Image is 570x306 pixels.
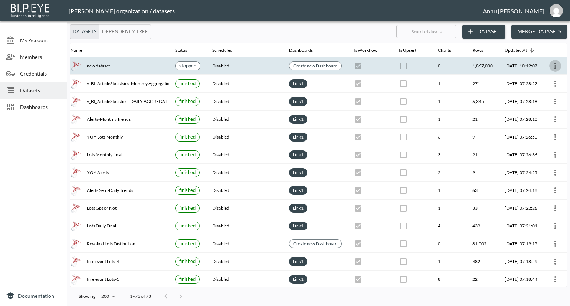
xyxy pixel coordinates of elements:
[179,276,196,282] span: finished
[549,167,561,179] button: more
[543,217,567,235] th: {"type":{"isMobxInjector":true,"displayName":"inject-with-userStore-stripeStore-datasetsStore(Obj...
[289,168,307,177] div: Link1
[472,46,483,55] div: Rows
[175,46,187,55] div: Status
[393,200,432,217] th: {"type":{},"key":null,"ref":null,"props":{"disabled":true,"checked":false,"color":"primary","styl...
[466,217,499,235] th: 439
[549,238,561,250] button: more
[393,271,432,288] th: {"type":{},"key":null,"ref":null,"props":{"disabled":true,"checked":false,"color":"primary","styl...
[289,79,307,88] div: Link1
[71,132,81,142] img: mssql icon
[283,57,348,75] th: {"type":{},"key":null,"ref":null,"props":{"size":"small","clickable":true,"style":{"background":"...
[348,75,393,93] th: {"type":{},"key":null,"ref":null,"props":{"disabled":true,"checked":true,"color":"primary","style...
[70,24,99,39] button: Datasets
[71,46,82,55] div: Name
[71,150,163,160] div: Lots Monthly final
[291,133,305,141] a: Link1
[71,274,81,285] img: mssql icon
[71,61,81,71] img: mssql icon
[169,93,206,110] th: {"type":{},"key":null,"ref":null,"props":{"size":"small","label":{"type":{},"key":null,"ref":null...
[20,103,61,111] span: Dashboards
[348,253,393,270] th: {"type":{},"key":null,"ref":null,"props":{"disabled":true,"checked":true,"color":"primary","style...
[291,222,305,230] a: Link1
[65,111,169,128] th: {"type":"div","key":null,"ref":null,"props":{"style":{"display":"flex","gap":16,"alignItems":"cen...
[544,2,568,20] button: annu@mutualart.com
[438,46,461,55] span: Charts
[466,200,499,217] th: 33
[348,146,393,164] th: {"type":{},"key":null,"ref":null,"props":{"disabled":true,"checked":true,"color":"primary","style...
[499,235,543,253] th: 2025-09-02, 07:19:15
[291,150,305,159] a: Link1
[348,200,393,217] th: {"type":{},"key":null,"ref":null,"props":{"disabled":true,"checked":true,"color":"primary","style...
[549,273,561,285] button: more
[206,182,283,199] th: Disabled
[289,222,307,230] div: Link1
[289,186,307,195] div: Link1
[283,182,348,199] th: {"type":"div","key":null,"ref":null,"props":{"style":{"display":"flex","flexWrap":"wrap","gap":6}...
[212,46,233,55] div: Scheduled
[71,185,163,196] div: Alerts Sent-Daily Trends
[20,36,61,44] span: My Account
[549,60,561,72] button: more
[348,235,393,253] th: {"type":{},"key":null,"ref":null,"props":{"disabled":true,"checked":true,"color":"primary","style...
[348,129,393,146] th: {"type":{},"key":null,"ref":null,"props":{"disabled":true,"checked":true,"color":"primary","style...
[71,256,81,267] img: mssql icon
[206,93,283,110] th: Disabled
[71,239,163,249] div: Revoked Lots Distibution
[393,182,432,199] th: {"type":{},"key":null,"ref":null,"props":{"disabled":true,"checked":false,"color":"primary","styl...
[65,271,169,288] th: {"type":"div","key":null,"ref":null,"props":{"style":{"display":"flex","gap":16,"alignItems":"cen...
[348,93,393,110] th: {"type":{},"key":null,"ref":null,"props":{"disabled":true,"checked":true,"color":"primary","style...
[206,111,283,128] th: Disabled
[348,164,393,182] th: {"type":{},"key":null,"ref":null,"props":{"disabled":true,"checked":true,"color":"primary","style...
[499,146,543,164] th: 2025-09-02, 07:26:36
[393,93,432,110] th: {"type":{},"key":null,"ref":null,"props":{"disabled":true,"checked":false,"color":"primary","styl...
[291,168,305,177] a: Link1
[169,271,206,288] th: {"type":{},"key":null,"ref":null,"props":{"size":"small","label":{"type":{},"key":null,"ref":null...
[289,46,313,55] div: Dashboards
[543,182,567,199] th: {"type":{"isMobxInjector":true,"displayName":"inject-with-userStore-stripeStore-datasetsStore(Obj...
[543,146,567,164] th: {"type":{"isMobxInjector":true,"displayName":"inject-with-userStore-stripeStore-datasetsStore(Obj...
[65,57,169,75] th: {"type":"div","key":null,"ref":null,"props":{"style":{"display":"flex","gap":16,"alignItems":"cen...
[71,185,81,196] img: mssql icon
[543,253,567,270] th: {"type":{"isMobxInjector":true,"displayName":"inject-with-userStore-stripeStore-datasetsStore(Obj...
[179,169,196,175] span: finished
[289,61,342,70] div: Create new Dashboard
[71,46,92,55] span: Name
[179,223,196,229] span: finished
[292,61,339,70] a: Create new Dashboard
[432,164,466,182] th: 2
[466,164,499,182] th: 9
[549,113,561,125] button: more
[169,200,206,217] th: {"type":{},"key":null,"ref":null,"props":{"size":"small","label":{"type":{},"key":null,"ref":null...
[71,150,81,160] img: mssql icon
[206,217,283,235] th: Disabled
[432,129,466,146] th: 6
[283,93,348,110] th: {"type":"div","key":null,"ref":null,"props":{"style":{"display":"flex","flexWrap":"wrap","gap":6}...
[6,291,61,300] a: Documentation
[499,75,543,93] th: 2025-09-02, 07:28:27
[179,63,196,69] span: stopped
[499,217,543,235] th: 2025-09-02, 07:21:01
[169,75,206,93] th: {"type":{},"key":null,"ref":null,"props":{"size":"small","label":{"type":{},"key":null,"ref":null...
[79,293,95,299] p: Showing
[432,93,466,110] th: 1
[499,164,543,182] th: 2025-09-02, 07:24:25
[179,134,196,140] span: finished
[543,93,567,110] th: {"type":{"isMobxInjector":true,"displayName":"inject-with-userStore-stripeStore-datasetsStore(Obj...
[169,57,206,75] th: {"type":{},"key":null,"ref":null,"props":{"size":"small","label":{"type":{},"key":null,"ref":null...
[499,57,543,75] th: 2025-09-02, 10:12:07
[206,271,283,288] th: Disabled
[283,200,348,217] th: {"type":"div","key":null,"ref":null,"props":{"style":{"display":"flex","flexWrap":"wrap","gap":6}...
[393,57,432,75] th: {"type":{},"key":null,"ref":null,"props":{"disabled":true,"color":"primary","style":{"padding":0}...
[289,239,342,248] div: Create new Dashboard
[549,220,561,232] button: more
[432,182,466,199] th: 1
[206,200,283,217] th: Disabled
[65,182,169,199] th: {"type":"div","key":null,"ref":null,"props":{"style":{"display":"flex","gap":16,"alignItems":"cen...
[432,57,466,75] th: 0
[179,98,196,104] span: finished
[206,253,283,270] th: Disabled
[432,271,466,288] th: 8
[466,111,499,128] th: 21
[65,129,169,146] th: {"type":"div","key":null,"ref":null,"props":{"style":{"display":"flex","gap":16,"alignItems":"cen...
